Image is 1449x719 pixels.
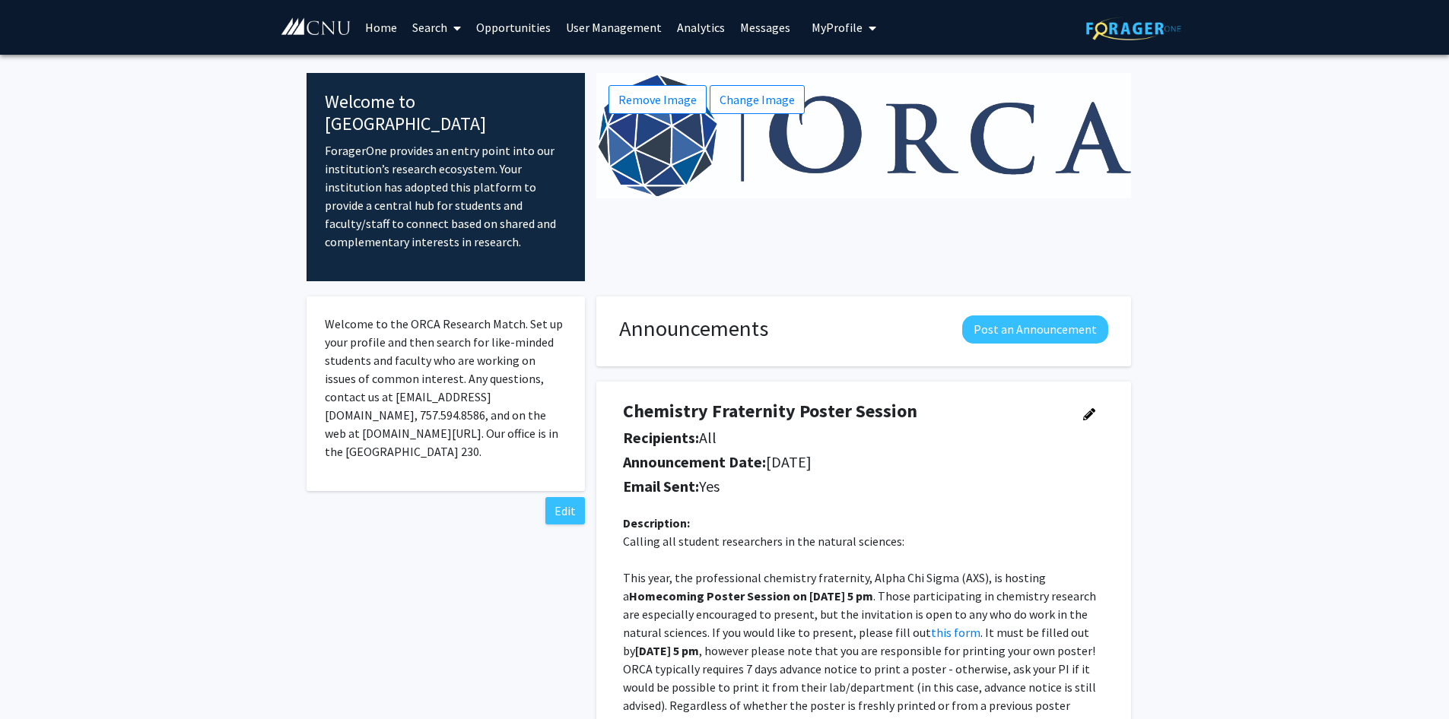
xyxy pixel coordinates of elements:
h4: Welcome to [GEOGRAPHIC_DATA] [325,91,567,135]
b: Announcement Date: [623,452,766,471]
button: Edit [545,497,585,524]
a: Analytics [669,1,732,54]
a: Messages [732,1,798,54]
strong: Homecoming Poster Session on [DATE] 5 pm [629,588,873,603]
h4: Chemistry Fraternity Poster Session [623,401,1063,423]
h1: Announcements [619,315,768,342]
span: My Profile [812,20,863,35]
button: Change Image [710,85,805,114]
h5: Yes [623,477,1063,496]
iframe: Chat [11,651,65,708]
p: ForagerOne provides an entry point into our institution’s research ecosystem. Your institution ha... [325,141,567,251]
a: Opportunities [469,1,558,54]
b: Recipients: [623,428,699,447]
h5: All [623,429,1063,447]
img: Christopher Newport University Logo [280,17,352,36]
p: Calling all student researchers in the natural sciences: [623,532,1104,550]
a: Home [357,1,405,54]
div: Description: [623,514,1104,532]
img: Cover Image [596,73,1131,198]
img: ForagerOne Logo [1086,17,1181,40]
a: Search [405,1,469,54]
button: Remove Image [609,85,707,114]
a: User Management [558,1,669,54]
button: Post an Announcement [962,315,1108,344]
a: this form [931,625,980,640]
p: Welcome to the ORCA Research Match. Set up your profile and then search for like-minded students ... [325,315,567,461]
strong: [DATE] 5 pm [635,643,699,658]
h5: [DATE] [623,453,1063,471]
b: Email Sent: [623,477,699,496]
